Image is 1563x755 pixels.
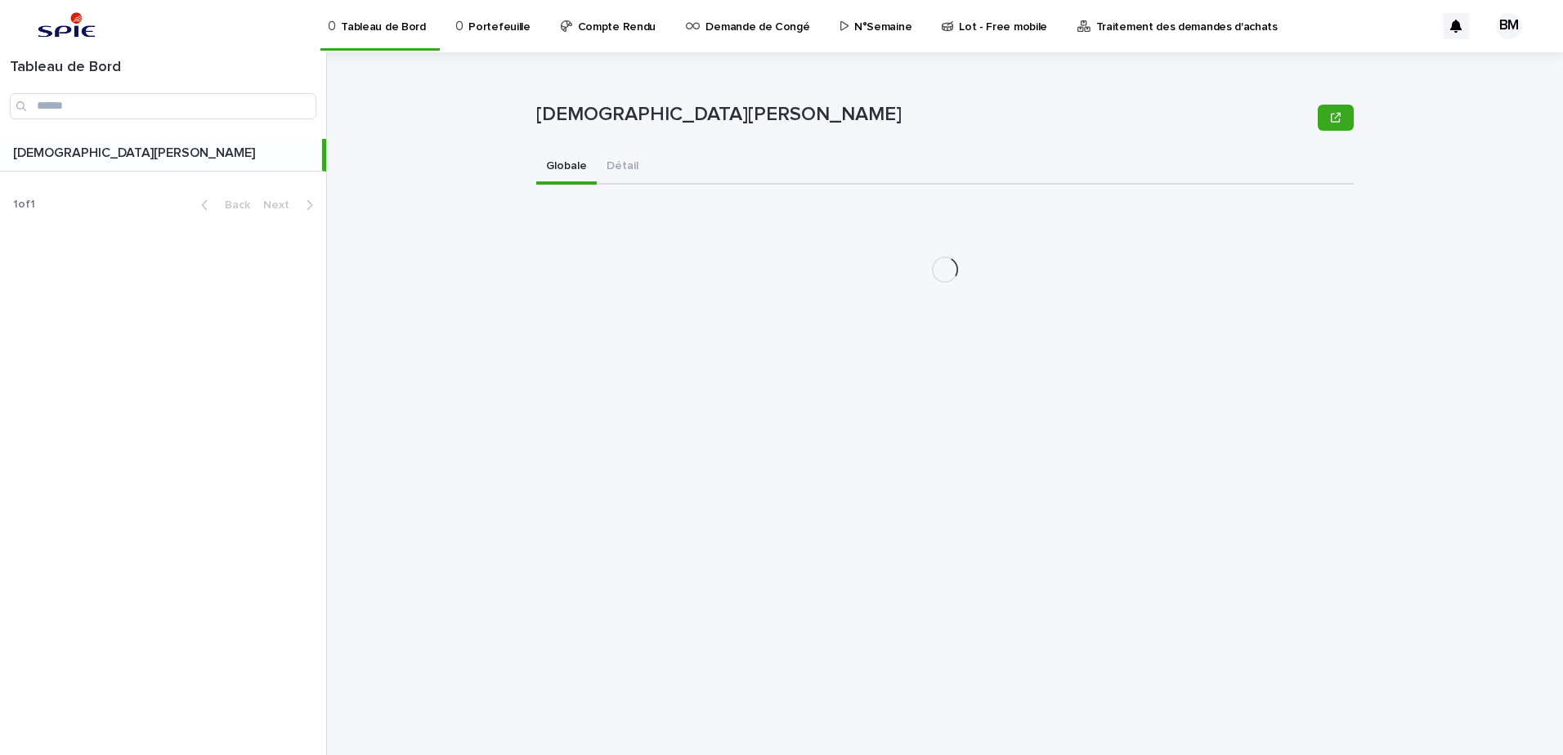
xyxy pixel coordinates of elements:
[215,199,250,211] span: Back
[10,93,316,119] input: Search
[597,150,648,185] button: Détail
[257,198,326,212] button: Next
[536,150,597,185] button: Globale
[33,10,101,42] img: svstPd6MQfCT1uX1QGkG
[536,103,1311,127] p: [DEMOGRAPHIC_DATA][PERSON_NAME]
[1496,13,1522,39] div: BM
[263,199,299,211] span: Next
[188,198,257,212] button: Back
[13,142,258,161] p: [DEMOGRAPHIC_DATA][PERSON_NAME]
[10,59,316,77] h1: Tableau de Bord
